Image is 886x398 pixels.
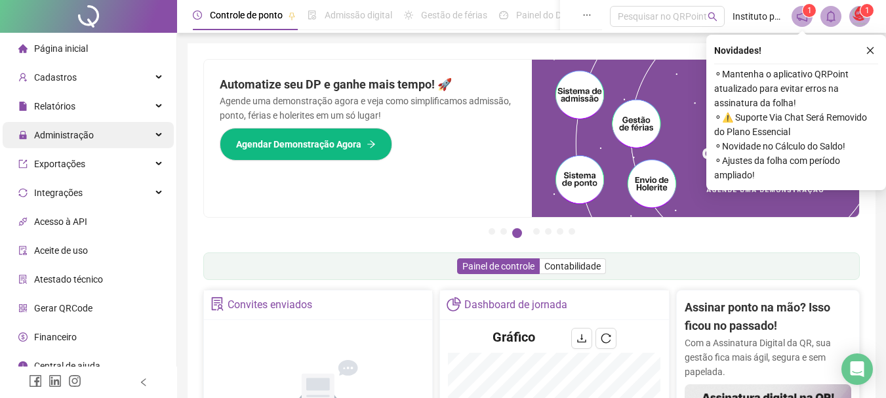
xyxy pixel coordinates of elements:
span: instagram [68,374,81,388]
span: api [18,217,28,226]
span: Agendar Demonstração Agora [236,137,361,151]
span: search [708,12,717,22]
span: ⚬ Ajustes da folha com período ampliado! [714,153,878,182]
span: Novidades ! [714,43,761,58]
span: solution [18,275,28,284]
span: pushpin [288,12,296,20]
span: Painel do DP [516,10,567,20]
span: dashboard [499,10,508,20]
span: download [576,333,587,344]
button: 6 [557,228,563,235]
span: facebook [29,374,42,388]
sup: Atualize o seu contato no menu Meus Dados [860,4,874,17]
button: 1 [489,228,495,235]
span: file [18,102,28,111]
h4: Gráfico [493,328,535,346]
h2: Automatize seu DP e ganhe mais tempo! 🚀 [220,75,516,94]
span: Instituto pro hemoce [733,9,784,24]
span: Integrações [34,188,83,198]
span: ⚬ Mantenha o aplicativo QRPoint atualizado para evitar erros na assinatura da folha! [714,67,878,110]
sup: 1 [803,4,816,17]
span: left [139,378,148,387]
span: Administração [34,130,94,140]
h2: Assinar ponto na mão? Isso ficou no passado! [685,298,851,336]
button: 3 [512,228,522,238]
span: ellipsis [582,10,592,20]
span: qrcode [18,304,28,313]
span: Admissão digital [325,10,392,20]
span: solution [211,297,224,311]
button: Agendar Demonstração Agora [220,128,392,161]
button: 2 [500,228,507,235]
span: notification [796,10,808,22]
span: sun [404,10,413,20]
span: user-add [18,73,28,82]
span: linkedin [49,374,62,388]
img: banner%2Fd57e337e-a0d3-4837-9615-f134fc33a8e6.png [532,60,860,217]
span: close [866,46,875,55]
p: Com a Assinatura Digital da QR, sua gestão fica mais ágil, segura e sem papelada. [685,336,851,379]
span: Gerar QRCode [34,303,92,313]
span: Página inicial [34,43,88,54]
span: export [18,159,28,169]
div: Convites enviados [228,294,312,316]
span: file-done [308,10,317,20]
span: lock [18,130,28,140]
img: 10630 [850,7,870,26]
button: 5 [545,228,552,235]
span: Financeiro [34,332,77,342]
span: Exportações [34,159,85,169]
span: 1 [865,6,870,15]
span: reload [601,333,611,344]
button: 7 [569,228,575,235]
div: Dashboard de jornada [464,294,567,316]
span: bell [825,10,837,22]
span: Contabilidade [544,261,601,271]
button: 4 [533,228,540,235]
span: ⚬ Novidade no Cálculo do Saldo! [714,139,878,153]
span: info-circle [18,361,28,370]
span: Aceite de uso [34,245,88,256]
span: Relatórios [34,101,75,111]
span: Cadastros [34,72,77,83]
span: sync [18,188,28,197]
span: pie-chart [447,297,460,311]
span: Central de ajuda [34,361,100,371]
span: Painel de controle [462,261,534,271]
span: clock-circle [193,10,202,20]
span: Controle de ponto [210,10,283,20]
span: ⚬ ⚠️ Suporte Via Chat Será Removido do Plano Essencial [714,110,878,139]
span: dollar [18,332,28,342]
span: arrow-right [367,140,376,149]
span: Gestão de férias [421,10,487,20]
span: Acesso à API [34,216,87,227]
span: Atestado técnico [34,274,103,285]
span: home [18,44,28,53]
p: Agende uma demonstração agora e veja como simplificamos admissão, ponto, férias e holerites em um... [220,94,516,123]
span: audit [18,246,28,255]
div: Open Intercom Messenger [841,353,873,385]
span: 1 [807,6,812,15]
